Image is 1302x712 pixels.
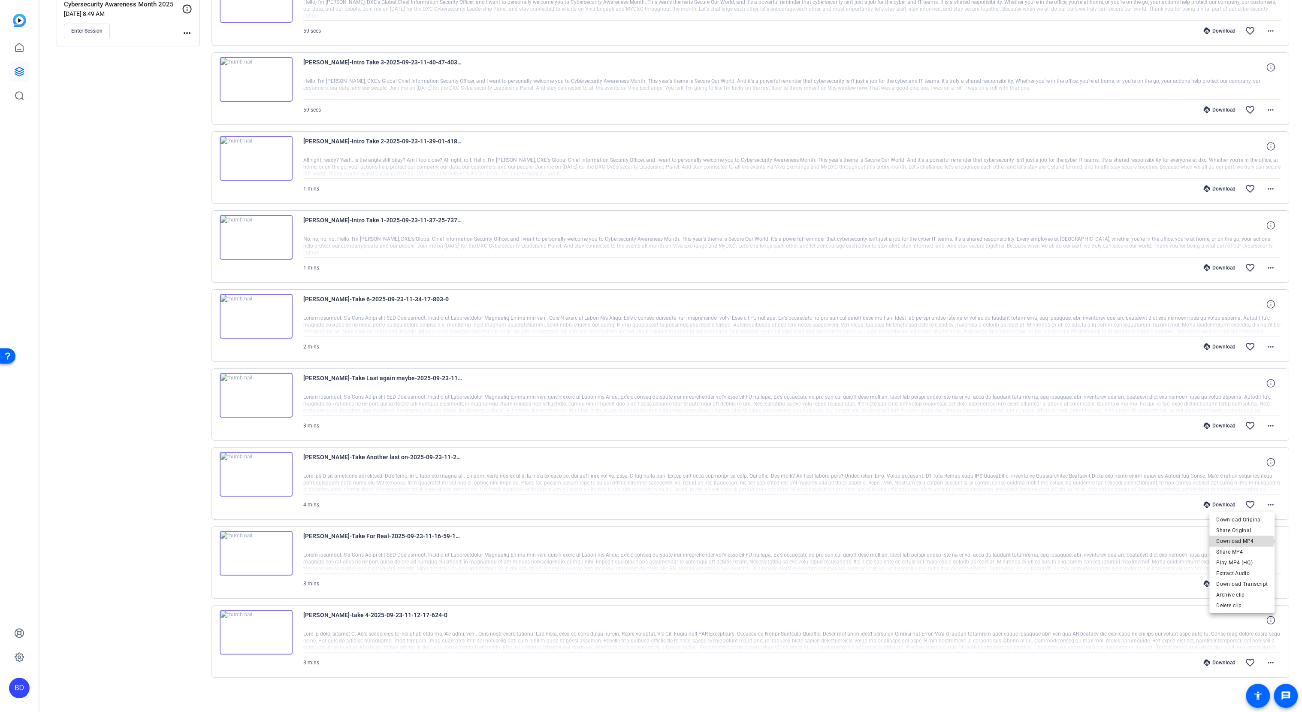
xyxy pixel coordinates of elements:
span: Download Transcript [1216,579,1268,589]
span: Download Original [1216,514,1268,524]
span: Delete clip [1216,600,1268,610]
span: Download MP4 [1216,536,1268,546]
span: Share MP4 [1216,546,1268,557]
span: Share Original [1216,525,1268,535]
span: Extract Audio [1216,568,1268,578]
span: Play MP4 (HQ) [1216,557,1268,567]
span: Archive clip [1216,589,1268,600]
